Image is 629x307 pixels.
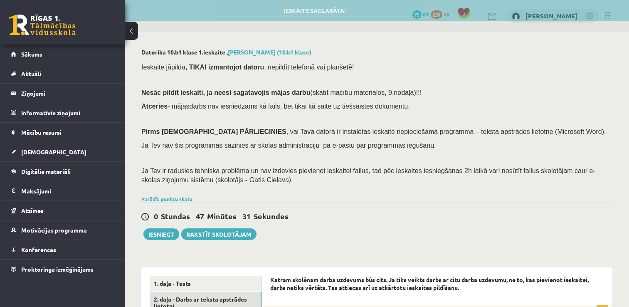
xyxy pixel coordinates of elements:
[21,129,62,136] span: Mācību resursi
[254,211,289,221] span: Sekundes
[21,207,44,214] span: Atzīmes
[141,103,168,110] b: Atceries
[11,123,114,142] a: Mācību resursi
[11,240,114,259] a: Konferences
[286,128,606,135] span: , vai Tavā datorā ir instalētas ieskaitē nepieciešamā programma – teksta apstrādes lietotne (Micr...
[143,228,179,240] button: Iesniegt
[21,226,87,234] span: Motivācijas programma
[141,142,436,149] span: Ja Tev nav šīs programmas sazinies ar skolas administrāciju pa e-pastu par programmas iegūšanu.
[11,181,114,201] a: Maksājumi
[11,162,114,181] a: Digitālie materiāli
[21,50,42,58] span: Sākums
[21,148,86,156] span: [DEMOGRAPHIC_DATA]
[141,167,595,183] span: Ja Tev ir radusies tehniska problēma un nav izdevies pievienot ieskaitei failus, tad pēc ieskaite...
[11,103,114,122] a: Informatīvie ziņojumi
[21,265,94,273] span: Proktoringa izmēģinājums
[141,196,192,202] a: Parādīt punktu skalu
[196,211,204,221] span: 47
[141,64,354,71] span: Ieskaite jāpilda , nepildīt telefonā vai planšetē!
[11,220,114,240] a: Motivācijas programma
[141,128,286,135] span: Pirms [DEMOGRAPHIC_DATA] PĀRLIECINIES
[185,64,264,71] b: , TIKAI izmantojot datoru
[150,276,261,291] a: 1. daļa - Tests
[21,70,41,77] span: Aktuāli
[21,168,71,175] span: Digitālie materiāli
[154,211,158,221] span: 0
[21,84,114,103] legend: Ziņojumi
[11,45,114,64] a: Sākums
[207,211,237,221] span: Minūtes
[141,103,410,110] span: - mājasdarbs nav iesniedzams kā fails, bet tikai kā saite uz tiešsaistes dokumentu.
[9,15,76,35] a: Rīgas 1. Tālmācības vidusskola
[242,211,251,221] span: 31
[228,48,311,56] a: [PERSON_NAME] (10.b1 klase)
[21,246,56,253] span: Konferences
[11,260,114,279] a: Proktoringa izmēģinājums
[11,142,114,161] a: [DEMOGRAPHIC_DATA]
[21,103,114,122] legend: Informatīvie ziņojumi
[270,276,589,292] strong: Katram skolēnam darba uzdevums būs cits. Ja tiks veikts darbs ar citu darba uzdevumu, ne to, kas ...
[141,49,612,56] h2: Datorika 10.b1 klase 1.ieskaite ,
[141,89,310,96] span: Nesāc pildīt ieskaiti, ja neesi sagatavojis mājas darbu
[11,84,114,103] a: Ziņojumi
[11,64,114,83] a: Aktuāli
[310,89,422,96] span: (skatīt mācību materiālos, 9.nodaļa)!!!
[161,211,190,221] span: Stundas
[181,228,257,240] a: Rakstīt skolotājam
[11,201,114,220] a: Atzīmes
[21,181,114,201] legend: Maksājumi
